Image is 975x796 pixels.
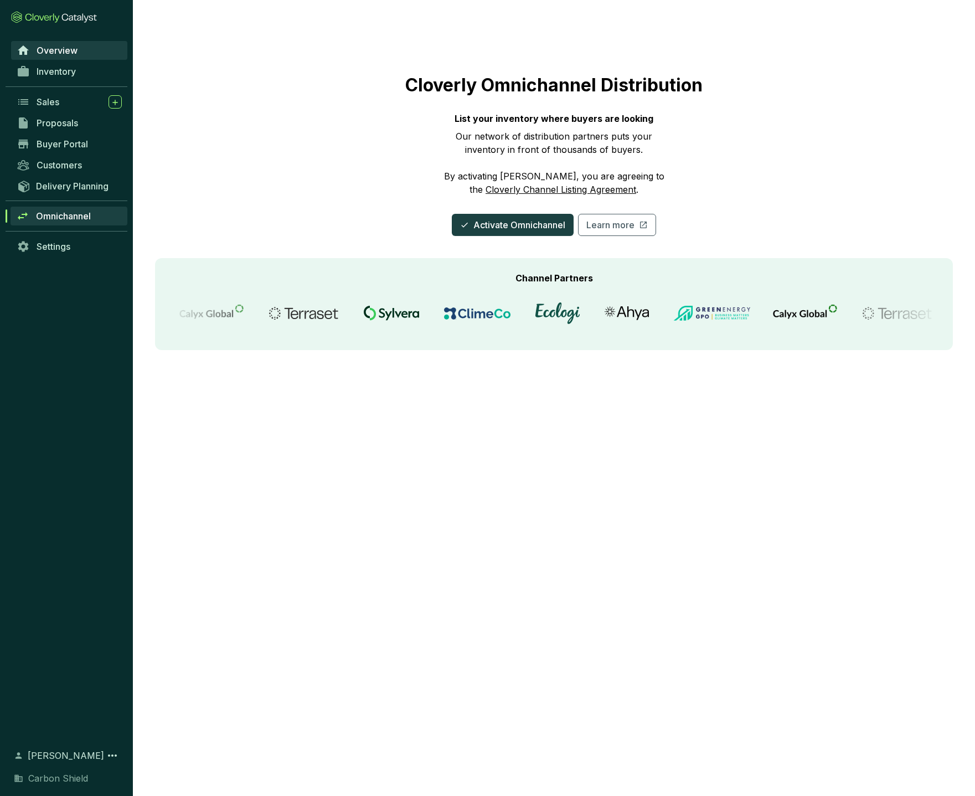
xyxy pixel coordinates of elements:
[444,307,510,320] img: Climeco logo
[473,218,565,232] span: Activate Omnichannel
[37,117,78,129] span: Proposals
[154,304,244,322] img: Calyx logo
[36,181,109,192] span: Delivery Planning
[28,772,88,785] span: Carbon Shield
[486,184,636,195] a: Cloverly Channel Listing Agreement
[37,96,59,107] span: Sales
[862,307,932,320] img: Terraset logo
[11,93,127,111] a: Sales
[364,306,419,321] img: Sylvera logo
[37,45,78,56] span: Overview
[11,62,127,81] a: Inventory
[11,135,127,153] a: Buyer Portal
[11,114,127,132] a: Proposals
[586,218,634,232] span: Learn more
[578,214,656,236] button: Learn more
[452,214,574,236] button: Activate Omnichannel
[37,66,76,77] span: Inventory
[748,304,837,322] img: Calyx logo
[168,271,940,285] div: Channel Partners
[11,207,127,225] a: Omnichannel
[11,177,127,195] a: Delivery Planning
[28,749,104,762] span: [PERSON_NAME]
[11,41,127,60] a: Overview
[11,237,127,256] a: Settings
[405,72,703,99] h1: Cloverly Omnichannel Distribution
[605,306,649,320] img: Ahya logo
[535,302,580,324] img: Ecologi logo
[37,241,70,252] span: Settings
[11,156,127,174] a: Customers
[443,112,665,130] div: List your inventory where buyers are looking
[36,210,91,222] span: Omnichannel
[37,138,88,150] span: Buyer Portal
[443,130,665,196] div: Our network of distribution partners puts your inventory in front of thousands of buyers. By acti...
[674,306,776,320] img: GPO logo
[269,307,339,320] img: Terraset logo
[37,160,82,171] span: Customers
